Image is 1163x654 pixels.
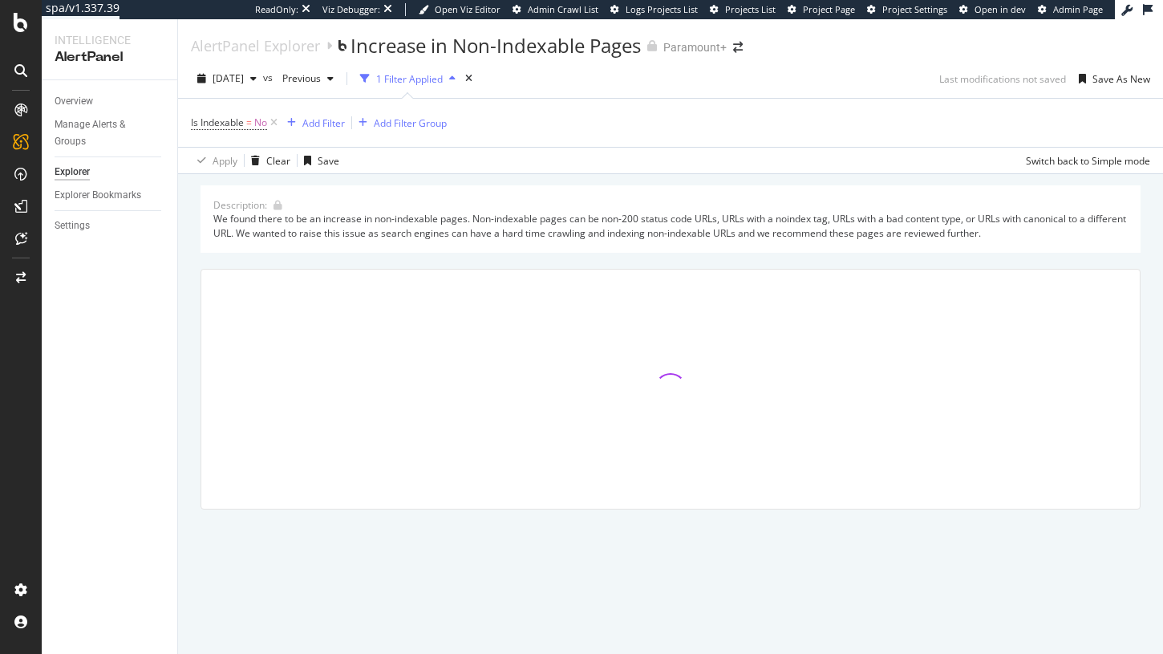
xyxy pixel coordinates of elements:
button: Previous [276,66,340,91]
a: Open Viz Editor [419,3,500,16]
button: 1 Filter Applied [354,66,462,91]
span: Previous [276,71,321,85]
div: Overview [55,93,93,110]
div: Last modifications not saved [939,72,1066,86]
span: Admin Crawl List [528,3,598,15]
a: AlertPanel Explorer [191,37,320,55]
a: Admin Crawl List [513,3,598,16]
span: Open Viz Editor [435,3,500,15]
span: vs [263,71,276,84]
span: Logs Projects List [626,3,698,15]
span: Projects List [725,3,776,15]
div: AlertPanel [55,48,164,67]
span: No [254,112,267,134]
div: Intelligence [55,32,164,48]
div: Explorer [55,164,90,181]
button: Apply [191,148,237,173]
div: Add Filter [302,116,345,130]
a: Explorer Bookmarks [55,187,166,204]
span: Is Indexable [191,116,244,129]
span: = [246,116,252,129]
div: Clear [266,154,290,168]
div: Manage Alerts & Groups [55,116,151,150]
button: Save As New [1072,66,1150,91]
div: ReadOnly: [255,3,298,16]
a: Admin Page [1038,3,1103,16]
div: arrow-right-arrow-left [733,42,743,53]
span: Admin Page [1053,3,1103,15]
div: Add Filter Group [374,116,447,130]
span: Project Page [803,3,855,15]
a: Manage Alerts & Groups [55,116,166,150]
a: Explorer [55,164,166,181]
button: Save [298,148,339,173]
span: 2025 Sep. 23rd [213,71,244,85]
span: Project Settings [882,3,947,15]
div: Explorer Bookmarks [55,187,141,204]
button: Add Filter [281,113,345,132]
div: 1 Filter Applied [376,72,443,86]
button: [DATE] [191,66,263,91]
div: Viz Debugger: [322,3,380,16]
a: Logs Projects List [610,3,698,16]
div: We found there to be an increase in non-indexable pages. Non-indexable pages can be non-200 statu... [213,212,1128,239]
a: Projects List [710,3,776,16]
div: Switch back to Simple mode [1026,154,1150,168]
div: Settings [55,217,90,234]
a: Open in dev [959,3,1026,16]
div: Save [318,154,339,168]
span: Open in dev [975,3,1026,15]
button: Add Filter Group [352,113,447,132]
a: Project Page [788,3,855,16]
div: times [462,71,476,87]
button: Clear [245,148,290,173]
a: Project Settings [867,3,947,16]
div: Apply [213,154,237,168]
div: Increase in Non-Indexable Pages [351,32,641,59]
a: Overview [55,93,166,110]
a: Settings [55,217,166,234]
div: Description: [213,198,267,212]
div: Save As New [1092,72,1150,86]
div: Paramount+ [663,39,727,55]
button: Switch back to Simple mode [1019,148,1150,173]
